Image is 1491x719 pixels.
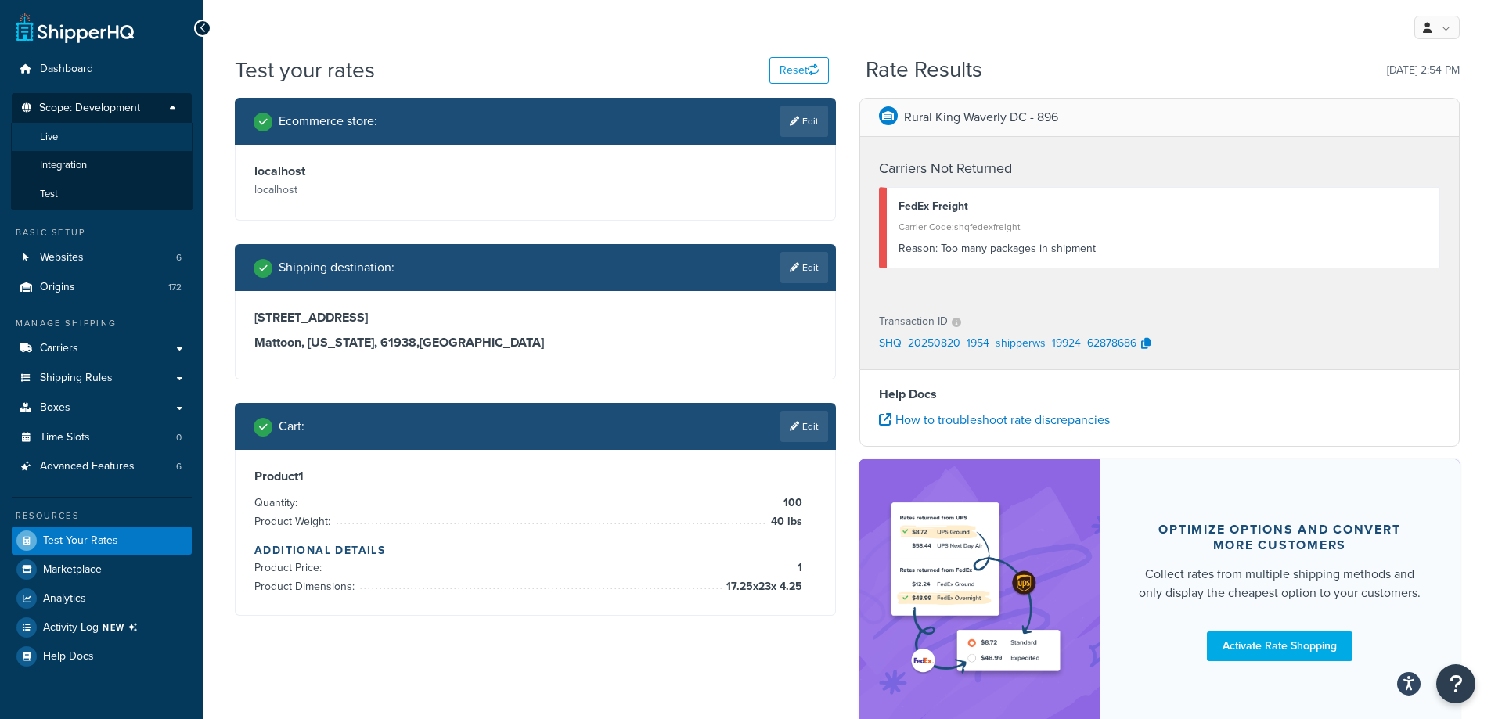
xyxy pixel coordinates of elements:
[899,238,1428,260] div: Too many packages in shipment
[254,542,816,559] h4: Additional Details
[254,310,816,325] h3: [STREET_ADDRESS]
[769,57,829,84] button: Reset
[780,106,828,137] a: Edit
[879,411,1110,429] a: How to troubleshoot rate discrepancies
[879,333,1136,356] p: SHQ_20250820_1954_shipperws_19924_62878686
[1387,59,1460,81] p: [DATE] 2:54 PM
[12,243,192,272] a: Websites6
[12,452,192,481] li: Advanced Features
[254,179,531,201] p: localhost
[254,559,326,576] span: Product Price:
[254,494,301,511] span: Quantity:
[11,123,193,152] li: Live
[883,483,1076,700] img: feature-image-rateshop-7084cbbcb2e67ef1d54c2e976f0e592697130d5817b016cf7cc7e13314366067.png
[12,394,192,422] a: Boxes
[254,469,816,484] h3: Product 1
[103,621,144,634] span: NEW
[176,460,182,473] span: 6
[12,423,192,452] li: Time Slots
[279,419,304,433] h2: Cart :
[767,512,802,531] span: 40 lbs
[12,243,192,272] li: Websites
[12,55,192,84] a: Dashboard
[40,63,93,76] span: Dashboard
[11,151,193,180] li: Integration
[43,617,144,638] span: Activity Log
[12,334,192,363] a: Carriers
[12,423,192,452] a: Time Slots0
[780,252,828,283] a: Edit
[899,216,1428,238] div: Carrier Code: shqfedexfreight
[12,364,192,393] a: Shipping Rules
[40,131,58,144] span: Live
[40,401,70,415] span: Boxes
[254,164,531,179] h3: localhost
[1137,565,1423,602] div: Collect rates from multiple shipping methods and only display the cheapest option to your customers.
[235,55,375,85] h1: Test your rates
[1137,522,1423,553] div: Optimize options and convert more customers
[899,196,1428,217] div: FedEx Freight
[43,563,102,577] span: Marketplace
[879,311,948,333] p: Transaction ID
[12,584,192,613] a: Analytics
[168,281,182,294] span: 172
[12,642,192,670] a: Help Docs
[1207,631,1352,661] a: Activate Rate Shopping
[879,385,1441,404] h4: Help Docs
[12,317,192,330] div: Manage Shipping
[879,158,1441,179] h4: Carriers Not Returned
[279,261,394,275] h2: Shipping destination :
[780,411,828,442] a: Edit
[40,251,84,264] span: Websites
[40,159,87,172] span: Integration
[43,650,94,663] span: Help Docs
[254,335,816,351] h3: Mattoon, [US_STATE], 61938 , [GEOGRAPHIC_DATA]
[904,106,1058,128] p: Rural King Waverly DC - 896
[254,513,334,530] span: Product Weight:
[722,577,802,596] span: 17.25 x 23 x 4.25
[40,188,58,201] span: Test
[176,251,182,264] span: 6
[40,431,90,444] span: Time Slots
[12,452,192,481] a: Advanced Features6
[780,494,802,512] span: 100
[12,527,192,555] a: Test Your Rates
[11,180,193,209] li: Test
[794,559,802,577] span: 1
[12,613,192,642] a: Activity LogNEW
[40,460,135,473] span: Advanced Features
[176,431,182,444] span: 0
[254,578,358,595] span: Product Dimensions:
[40,281,75,294] span: Origins
[43,592,86,606] span: Analytics
[12,613,192,642] li: [object Object]
[866,58,982,82] h2: Rate Results
[43,534,118,548] span: Test Your Rates
[12,509,192,523] div: Resources
[40,342,78,355] span: Carriers
[899,240,938,257] span: Reason:
[1436,664,1475,703] button: Open Resource Center
[12,273,192,302] a: Origins172
[40,372,113,385] span: Shipping Rules
[12,226,192,239] div: Basic Setup
[39,102,140,115] span: Scope: Development
[12,555,192,584] a: Marketplace
[12,273,192,302] li: Origins
[279,114,377,128] h2: Ecommerce store :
